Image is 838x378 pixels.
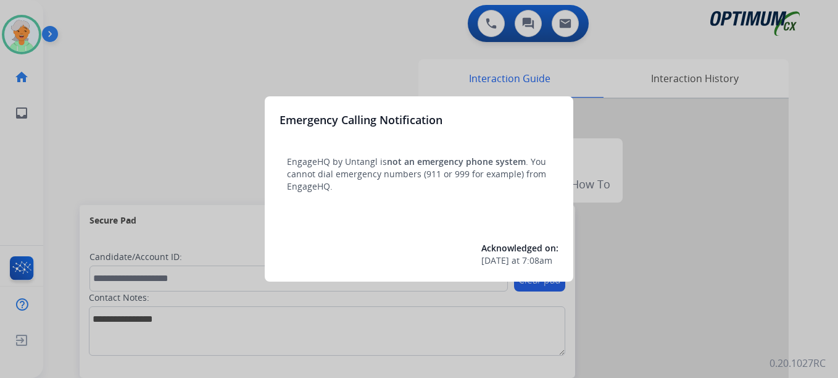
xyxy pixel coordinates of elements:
p: 0.20.1027RC [770,356,826,371]
span: Acknowledged on: [481,242,558,254]
h3: Emergency Calling Notification [280,111,442,128]
span: not an emergency phone system [387,156,526,167]
span: [DATE] [481,254,509,267]
div: at [481,254,558,267]
p: EngageHQ by Untangl is . You cannot dial emergency numbers (911 or 999 for example) from EngageHQ. [287,156,551,193]
span: 7:08am [522,254,552,267]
